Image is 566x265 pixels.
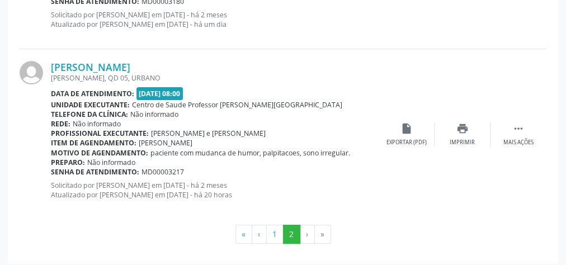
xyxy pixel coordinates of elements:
button: Go to previous page [252,225,267,244]
span: Centro de Saude Professor [PERSON_NAME][GEOGRAPHIC_DATA] [132,100,342,110]
img: img [20,61,43,84]
span: [PERSON_NAME] e [PERSON_NAME] [151,129,266,138]
div: [PERSON_NAME], QD 05, URBANO [51,73,379,83]
b: Motivo de agendamento: [51,148,148,158]
b: Preparo: [51,158,85,167]
b: Data de atendimento: [51,89,134,98]
div: Mais ações [503,139,534,146]
span: Não informado [87,158,135,167]
p: Solicitado por [PERSON_NAME] em [DATE] - há 2 meses Atualizado por [PERSON_NAME] em [DATE] - há 2... [51,181,379,200]
p: Solicitado por [PERSON_NAME] em [DATE] - há 2 meses Atualizado por [PERSON_NAME] em [DATE] - há u... [51,10,379,29]
span: Não informado [130,110,178,119]
div: Exportar (PDF) [386,139,427,146]
b: Item de agendamento: [51,138,136,148]
button: Go to page 1 [266,225,284,244]
span: Não informado [73,119,121,129]
i: print [456,122,469,135]
b: Telefone da clínica: [51,110,128,119]
b: Profissional executante: [51,129,149,138]
button: Go to page 2 [283,225,300,244]
b: Rede: [51,119,70,129]
span: [PERSON_NAME] [139,138,192,148]
span: [DATE] 08:00 [136,87,183,100]
i:  [512,122,525,135]
span: MD00003217 [141,167,184,177]
i: insert_drive_file [400,122,413,135]
div: Imprimir [450,139,475,146]
span: paciente com mudanca de humor, palpitacoes, sono irregular. [150,148,350,158]
b: Unidade executante: [51,100,130,110]
button: Go to first page [235,225,252,244]
b: Senha de atendimento: [51,167,139,177]
a: [PERSON_NAME] [51,61,130,73]
ul: Pagination [20,225,546,244]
